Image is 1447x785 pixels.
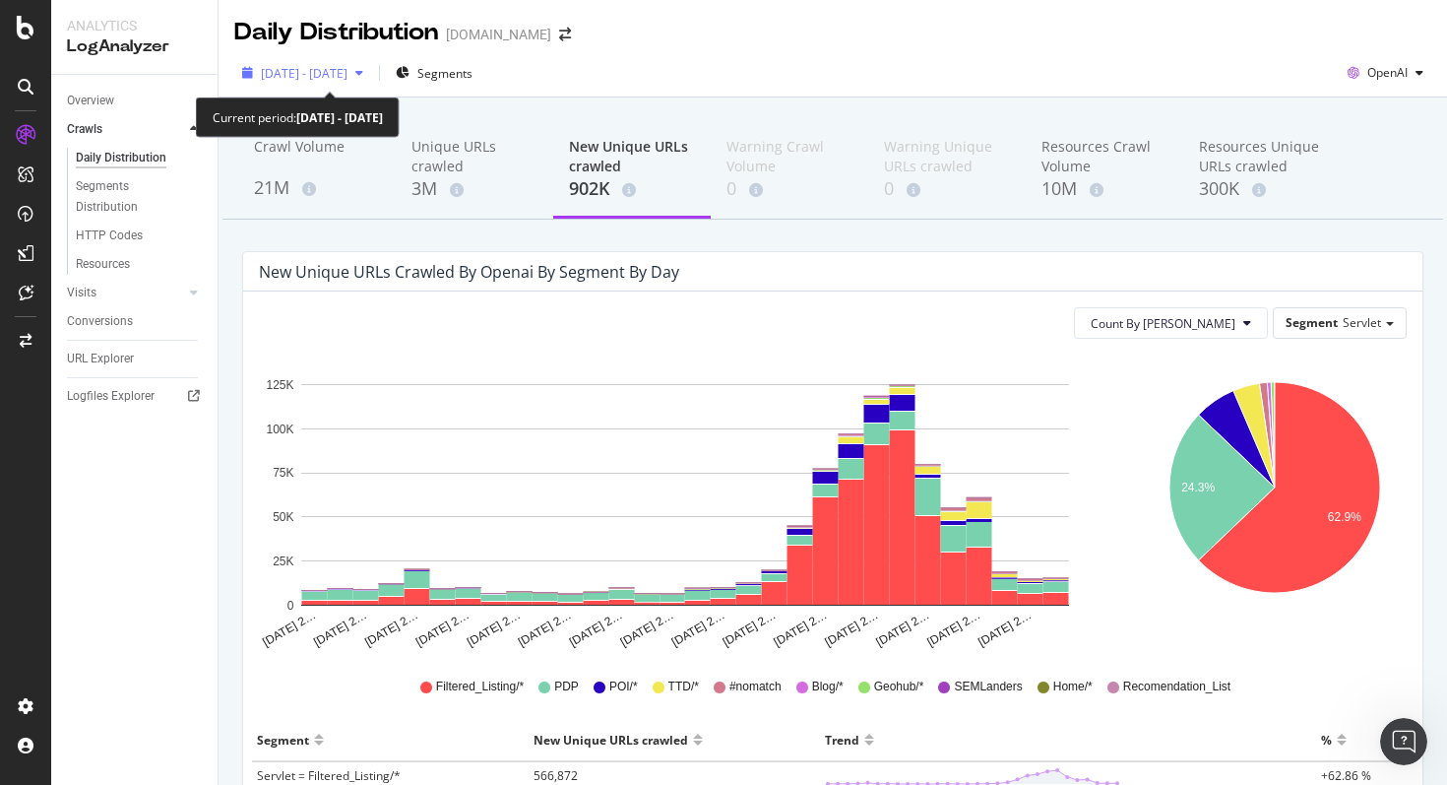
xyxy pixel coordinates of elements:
p: Hello [PERSON_NAME]. [39,140,354,207]
div: Resources Crawl Volume [1041,137,1167,176]
div: Segments Distribution [76,176,185,218]
div: Profile image for Customer SupportDid that answer your question?Customer Support•1m ago [21,294,373,367]
div: Recent messageProfile image for Customer SupportDid that answer your question?Customer Support•1m... [20,265,374,368]
span: TTD/* [668,679,699,695]
button: Search for help [29,472,365,511]
span: #nomatch [729,679,782,695]
div: Close [339,32,374,67]
text: 0 [287,599,294,613]
div: Daily Distribution [76,148,166,168]
div: Logfiles Explorer [67,386,155,407]
a: Crawls [67,119,184,140]
img: Profile image for Meghan [211,32,250,71]
div: Overview [67,91,114,111]
button: Count By [PERSON_NAME] [1074,307,1268,339]
span: Filtered_Listing/* [436,679,524,695]
text: 24.3% [1181,482,1215,495]
text: 50K [273,510,293,524]
span: +62.86 % [1321,767,1371,784]
a: Segments Distribution [76,176,204,218]
text: 75K [273,467,293,481]
span: Geohub/* [874,679,924,695]
text: 125K [266,378,293,392]
div: Filtering Log Data [40,600,330,621]
div: Daily Distribution [234,16,438,49]
span: Servlet [1343,314,1381,331]
span: Segments [417,65,472,82]
div: [DOMAIN_NAME] [446,25,551,44]
a: Overview [67,91,204,111]
span: 566,872 [534,767,578,784]
span: Search for help [40,482,159,502]
a: Conversions [67,311,204,332]
svg: A chart. [1142,355,1407,650]
div: Crawls [67,119,102,140]
div: New Unique URLs crawled [569,137,695,176]
span: POI/* [609,679,638,695]
img: logo [39,37,132,69]
button: Segments [388,57,480,89]
span: OpenAI [1367,64,1408,81]
div: LogAnalyzer [67,35,202,58]
a: Visits [67,283,184,303]
span: Recomendation_List [1123,679,1230,695]
span: Blog/* [812,679,844,695]
div: Trend [825,724,859,755]
div: 902K [569,176,695,202]
div: • 1m ago [218,331,278,352]
span: Messages [163,653,231,667]
svg: A chart. [259,355,1112,650]
div: Crawl Volume [254,137,380,174]
div: Visits [67,283,96,303]
span: Servlet = Filtered_Listing/* [257,767,401,784]
iframe: Intercom live chat [1380,718,1427,765]
div: 0 [726,176,852,202]
div: Recent message [40,282,353,302]
div: Segment [257,724,309,755]
div: % [1321,724,1332,755]
span: Home [43,653,88,667]
a: Logfiles Explorer [67,386,204,407]
div: Unique URLs crawled [411,137,537,176]
div: New Unique URLs crawled by openai by Segment by Day [259,262,679,282]
text: 100K [266,423,293,436]
img: Profile image for Jessica [285,32,325,71]
a: URL Explorer [67,349,204,369]
div: Ask a questionAI Agent and team can help [20,378,374,453]
div: 0 [884,176,1010,202]
a: Resources [76,254,204,275]
span: SEMLanders [954,679,1022,695]
div: Filtering Log Data [29,592,365,628]
span: Did that answer your question? [88,312,304,328]
div: URL Explorer [67,349,134,369]
span: [DATE] - [DATE] [261,65,347,82]
a: Daily Distribution [76,148,204,168]
div: Ask a question [40,395,330,416]
span: Segment [1286,314,1338,331]
div: New Unique URLs crawled [534,724,688,755]
div: Customer Support [88,331,214,352]
div: Botify MasterClass: Crawl Budget [40,527,330,548]
div: Conversions [67,311,133,332]
div: Warning Crawl Volume [726,137,852,176]
img: Profile image for Renaud [248,32,287,71]
div: 21M [254,175,380,201]
button: Messages [131,604,262,683]
div: SmartIndex Overview [40,563,330,584]
div: AI Agent and team can help [40,416,330,436]
div: arrow-right-arrow-left [559,28,571,41]
div: 10M [1041,176,1167,202]
div: HTTP Codes [76,226,143,246]
div: Current period: [213,106,383,129]
button: [DATE] - [DATE] [234,57,371,89]
div: Analytics [67,16,202,35]
div: SmartIndex Overview [29,556,365,592]
button: OpenAI [1340,57,1431,89]
div: Botify MasterClass: Crawl Budget [29,519,365,556]
div: 3M [411,176,537,202]
div: 300K [1199,176,1325,202]
span: Home/* [1053,679,1093,695]
div: Resources Unique URLs crawled [1199,137,1325,176]
p: How can we help? [39,207,354,240]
